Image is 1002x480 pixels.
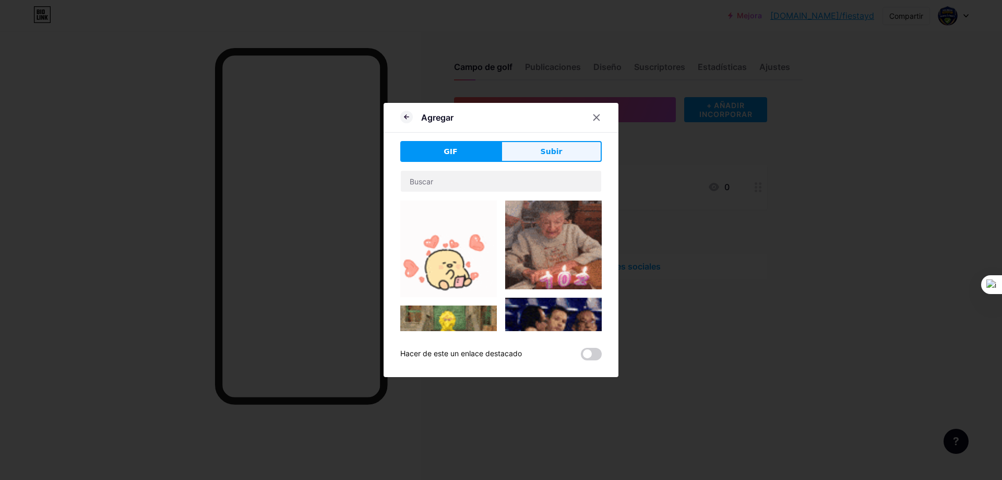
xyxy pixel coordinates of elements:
img: Gihpy [400,306,497,379]
img: Gihpy [505,298,602,394]
img: Gihpy [400,201,497,297]
font: Hacer de este un enlace destacado [400,349,522,358]
button: Subir [501,141,602,162]
input: Buscar [401,171,601,192]
img: Gihpy [505,201,602,289]
font: Agregar [421,112,454,123]
button: GIF [400,141,501,162]
font: Subir [541,147,563,156]
font: GIF [444,147,457,156]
